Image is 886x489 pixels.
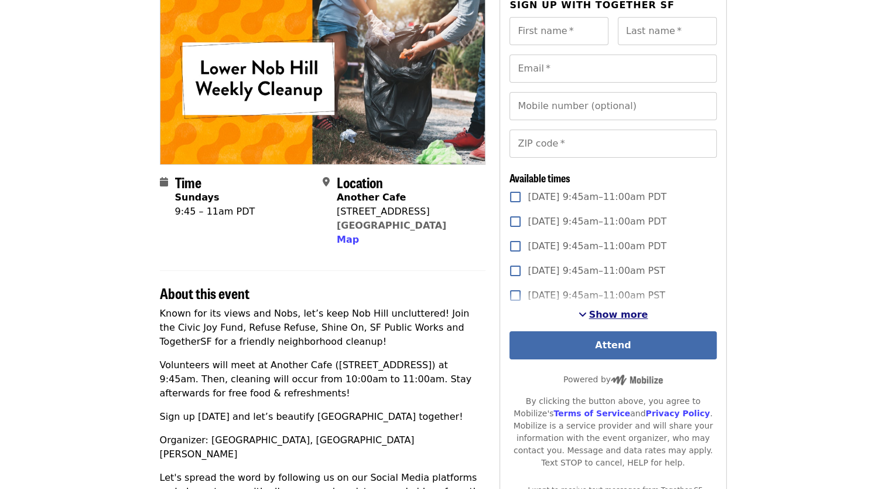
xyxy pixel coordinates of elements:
span: [DATE] 9:45am–11:00am PDT [528,215,666,229]
span: Show more [589,309,648,320]
span: Location [337,172,383,192]
i: calendar icon [160,176,168,188]
span: [DATE] 9:45am–11:00am PDT [528,190,666,204]
span: [DATE] 9:45am–11:00am PST [528,288,665,303]
button: Attend [509,331,716,359]
a: [GEOGRAPHIC_DATA] [337,220,446,231]
input: Last name [618,17,717,45]
p: Organizer: [GEOGRAPHIC_DATA], [GEOGRAPHIC_DATA][PERSON_NAME] [160,433,486,461]
strong: Sundays [175,192,220,203]
a: Terms of Service [553,409,630,418]
button: See more timeslots [579,308,648,322]
img: Powered by Mobilize [611,375,663,385]
span: [DATE] 9:45am–11:00am PST [528,264,665,278]
p: Volunteers will meet at Another Cafe ([STREET_ADDRESS]) at 9:45am. Then, cleaning will occur from... [160,358,486,400]
span: Powered by [563,375,663,384]
span: Available times [509,170,570,185]
div: [STREET_ADDRESS] [337,205,446,219]
i: map-marker-alt icon [323,176,330,188]
input: Mobile number (optional) [509,92,716,120]
button: Map [337,233,359,247]
p: Known for its views and Nobs, let’s keep Nob Hill uncluttered! Join the Civic Joy Fund, Refuse Re... [160,307,486,349]
div: By clicking the button above, you agree to Mobilize's and . Mobilize is a service provider and wi... [509,395,716,469]
input: ZIP code [509,130,716,158]
strong: Another Cafe [337,192,406,203]
p: Sign up [DATE] and let’s beautify [GEOGRAPHIC_DATA] together! [160,410,486,424]
a: Privacy Policy [645,409,710,418]
div: 9:45 – 11am PDT [175,205,255,219]
span: Time [175,172,201,192]
input: First name [509,17,608,45]
span: About this event [160,283,249,303]
input: Email [509,55,716,83]
span: Map [337,234,359,245]
span: [DATE] 9:45am–11:00am PDT [528,239,666,253]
